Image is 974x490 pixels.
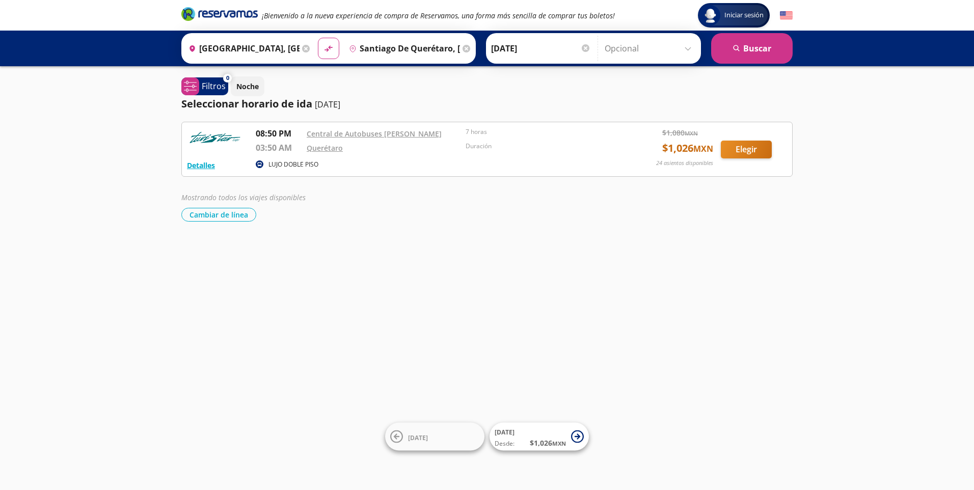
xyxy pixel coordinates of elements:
[466,127,619,137] p: 7 horas
[495,428,515,437] span: [DATE]
[181,6,258,24] a: Brand Logo
[262,11,615,20] em: ¡Bienvenido a la nueva experiencia de compra de Reservamos, una forma más sencilla de comprar tus...
[491,36,591,61] input: Elegir Fecha
[662,127,698,138] span: $ 1,080
[408,433,428,442] span: [DATE]
[530,438,566,448] span: $ 1,026
[656,159,713,168] p: 24 asientos disponibles
[605,36,696,61] input: Opcional
[187,160,215,171] button: Detalles
[307,143,343,153] a: Querétaro
[256,142,302,154] p: 03:50 AM
[181,208,256,222] button: Cambiar de línea
[181,96,312,112] p: Seleccionar horario de ida
[268,160,318,169] p: LUJO DOBLE PISO
[184,36,300,61] input: Buscar Origen
[385,423,484,451] button: [DATE]
[345,36,460,61] input: Buscar Destino
[181,6,258,21] i: Brand Logo
[231,76,264,96] button: Noche
[490,423,589,451] button: [DATE]Desde:$1,026MXN
[466,142,619,151] p: Duración
[256,127,302,140] p: 08:50 PM
[226,74,229,83] span: 0
[711,33,793,64] button: Buscar
[780,9,793,22] button: English
[720,10,768,20] span: Iniciar sesión
[181,193,306,202] em: Mostrando todos los viajes disponibles
[187,127,243,148] img: RESERVAMOS
[662,141,713,156] span: $ 1,026
[236,81,259,92] p: Noche
[693,143,713,154] small: MXN
[181,77,228,95] button: 0Filtros
[495,439,515,448] span: Desde:
[307,129,442,139] a: Central de Autobuses [PERSON_NAME]
[685,129,698,137] small: MXN
[552,440,566,447] small: MXN
[202,80,226,92] p: Filtros
[721,141,772,158] button: Elegir
[315,98,340,111] p: [DATE]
